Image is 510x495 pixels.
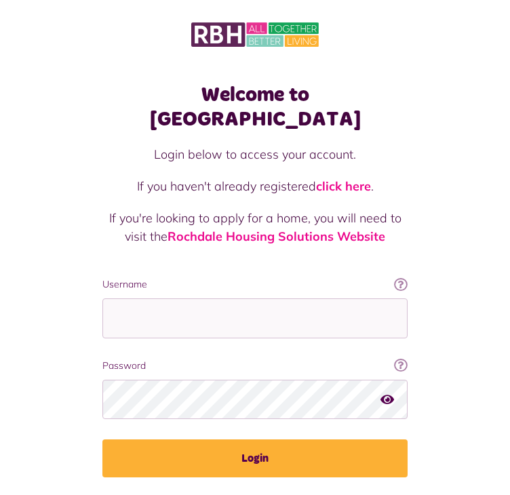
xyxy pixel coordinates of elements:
[168,229,385,244] a: Rochdale Housing Solutions Website
[102,359,408,373] label: Password
[316,178,371,194] a: click here
[102,277,408,292] label: Username
[102,177,408,195] p: If you haven't already registered .
[102,83,408,132] h1: Welcome to [GEOGRAPHIC_DATA]
[102,439,408,477] button: Login
[102,209,408,245] p: If you're looking to apply for a home, you will need to visit the
[191,20,319,49] img: MyRBH
[102,145,408,163] p: Login below to access your account.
